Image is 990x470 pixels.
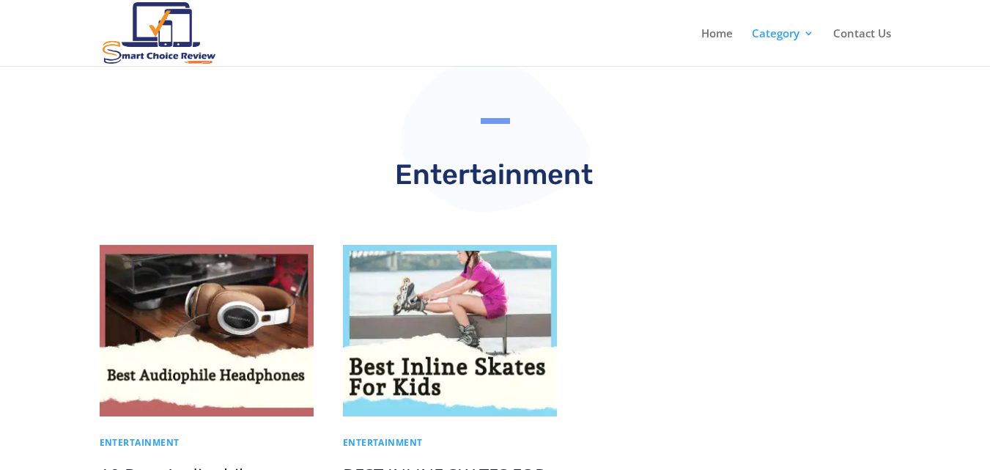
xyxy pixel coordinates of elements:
[100,436,180,449] a: Entertainment
[343,436,423,449] a: Entertainment
[833,28,891,66] a: Contact Us
[343,245,557,416] img: Best inline skates for kids
[103,2,216,65] img: Smart Choice Review
[276,157,715,205] h2: Entertainment
[100,245,314,416] img: best audiophile headphones
[752,28,814,66] a: Category
[701,28,733,66] a: Home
